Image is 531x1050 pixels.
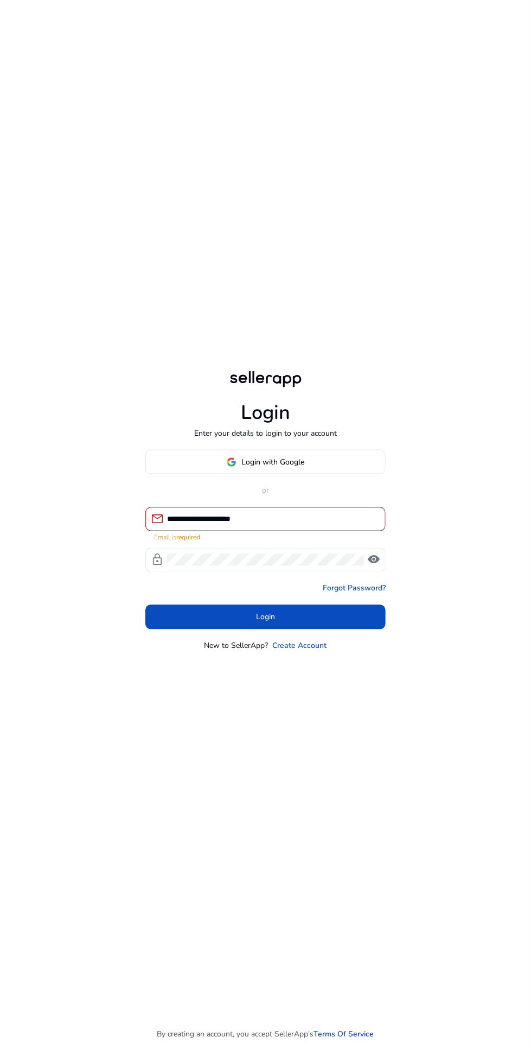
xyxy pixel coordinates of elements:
button: Login with Google [145,450,386,474]
a: Forgot Password? [323,583,386,594]
img: google-logo.svg [227,457,236,467]
span: Login [256,612,275,623]
mat-error: Email is [154,531,377,543]
h1: Login [241,401,290,424]
a: Create Account [273,640,327,652]
button: Login [145,605,386,629]
span: visibility [367,553,380,567]
p: Enter your details to login to your account [194,428,337,439]
p: New to SellerApp? [204,640,268,652]
span: lock [151,553,164,567]
p: or [145,485,386,497]
span: Login with Google [242,456,305,468]
a: Terms Of Service [314,1029,374,1040]
strong: required [176,533,200,542]
span: mail [151,513,164,526]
